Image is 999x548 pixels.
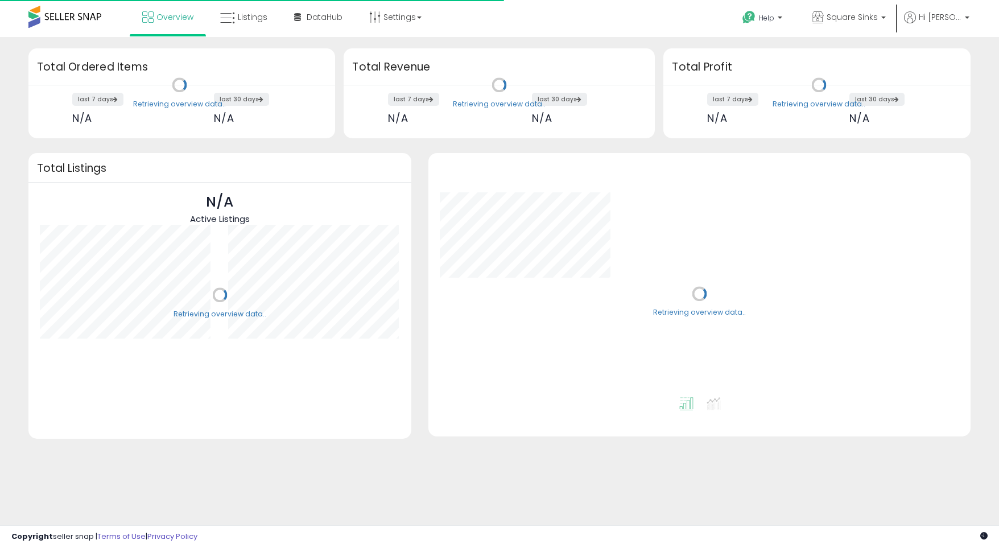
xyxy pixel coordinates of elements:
[133,99,226,109] div: Retrieving overview data..
[156,11,193,23] span: Overview
[307,11,342,23] span: DataHub
[174,309,266,319] div: Retrieving overview data..
[238,11,267,23] span: Listings
[919,11,961,23] span: Hi [PERSON_NAME]
[773,99,865,109] div: Retrieving overview data..
[742,10,756,24] i: Get Help
[827,11,878,23] span: Square Sinks
[759,13,774,23] span: Help
[904,11,969,37] a: Hi [PERSON_NAME]
[453,99,546,109] div: Retrieving overview data..
[733,2,794,37] a: Help
[653,308,746,318] div: Retrieving overview data..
